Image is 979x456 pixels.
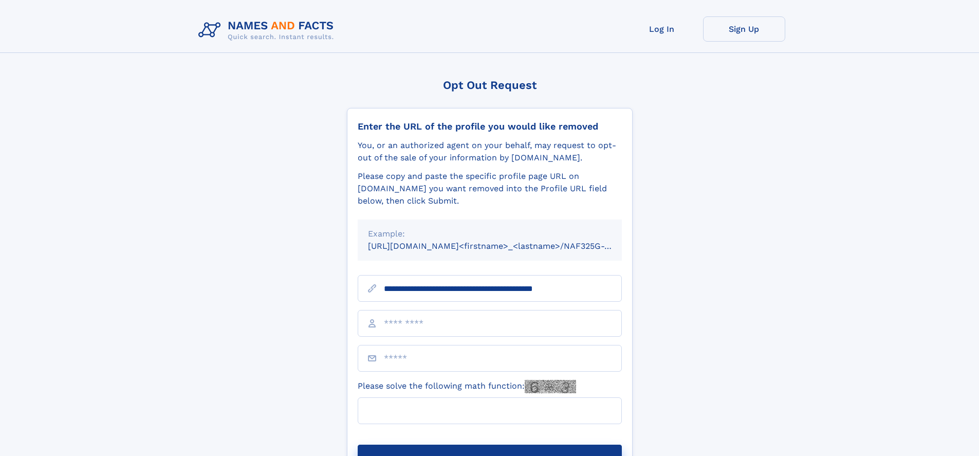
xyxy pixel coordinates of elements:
div: You, or an authorized agent on your behalf, may request to opt-out of the sale of your informatio... [358,139,622,164]
div: Opt Out Request [347,79,633,92]
div: Please copy and paste the specific profile page URL on [DOMAIN_NAME] you want removed into the Pr... [358,170,622,207]
a: Log In [621,16,703,42]
small: [URL][DOMAIN_NAME]<firstname>_<lastname>/NAF325G-xxxxxxxx [368,241,641,251]
a: Sign Up [703,16,785,42]
img: Logo Names and Facts [194,16,342,44]
label: Please solve the following math function: [358,380,576,393]
div: Enter the URL of the profile you would like removed [358,121,622,132]
div: Example: [368,228,612,240]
